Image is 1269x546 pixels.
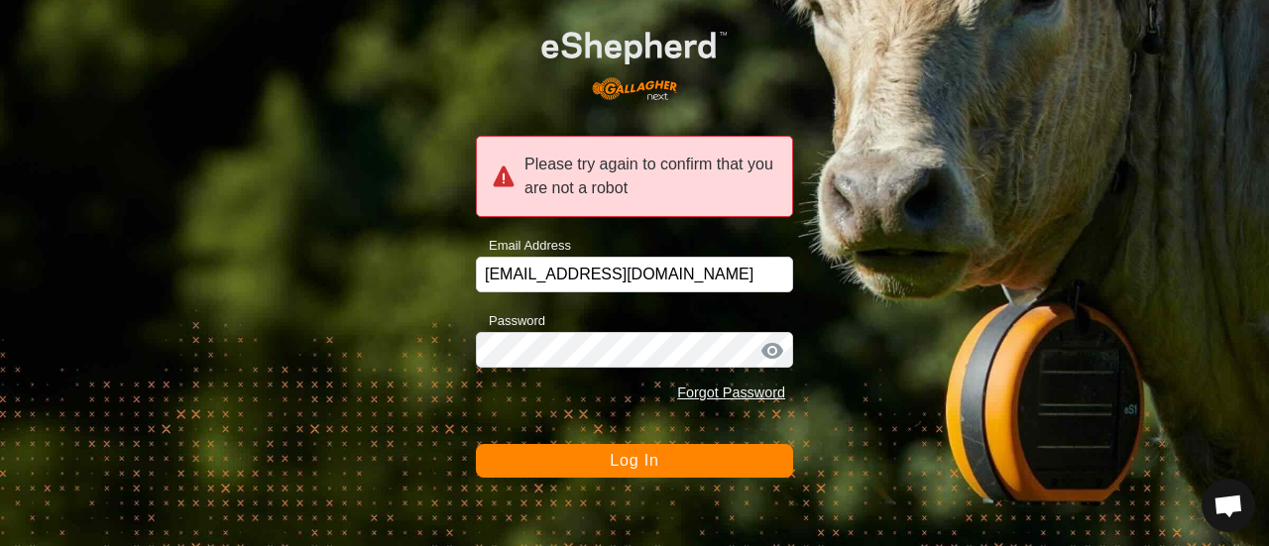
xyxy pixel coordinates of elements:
img: E-shepherd Logo [508,5,761,113]
div: Please try again to confirm that you are not a robot [476,136,793,217]
input: Email Address [476,257,793,292]
div: Open chat [1202,479,1255,532]
label: Password [476,311,545,331]
span: Log In [610,452,658,469]
a: Forgot Password [677,384,785,400]
button: Log In [476,444,793,478]
label: Email Address [476,236,571,256]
